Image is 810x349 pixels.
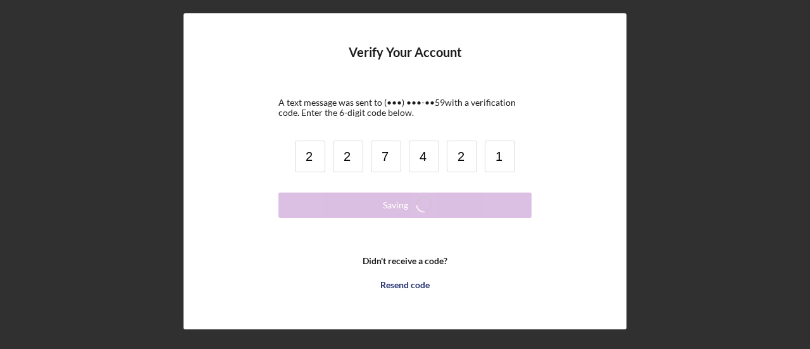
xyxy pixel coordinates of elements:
[349,45,462,79] h4: Verify Your Account
[383,193,408,218] div: Saving
[380,272,430,298] div: Resend code
[363,256,447,266] b: Didn't receive a code?
[278,193,532,218] button: Saving
[278,98,532,118] div: A text message was sent to (•••) •••-•• 59 with a verification code. Enter the 6-digit code below.
[278,272,532,298] button: Resend code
